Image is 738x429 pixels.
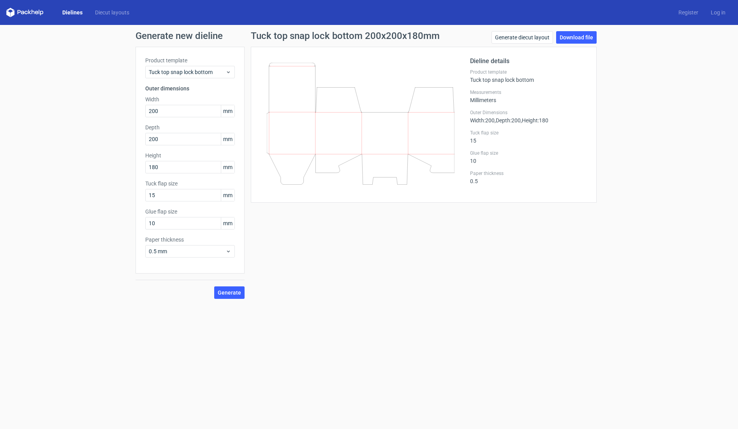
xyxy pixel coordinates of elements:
[491,31,553,44] a: Generate diecut layout
[470,170,587,177] label: Paper thickness
[470,109,587,116] label: Outer Dimensions
[218,290,241,295] span: Generate
[470,69,587,83] div: Tuck top snap lock bottom
[251,31,440,41] h1: Tuck top snap lock bottom 200x200x180mm
[470,130,587,144] div: 15
[221,105,234,117] span: mm
[470,117,495,124] span: Width : 200
[672,9,705,16] a: Register
[145,95,235,103] label: Width
[470,89,587,95] label: Measurements
[149,247,225,255] span: 0.5 mm
[221,133,234,145] span: mm
[136,31,603,41] h1: Generate new dieline
[89,9,136,16] a: Diecut layouts
[145,236,235,244] label: Paper thickness
[145,152,235,159] label: Height
[705,9,732,16] a: Log in
[145,208,235,215] label: Glue flap size
[145,85,235,92] h3: Outer dimensions
[521,117,548,124] span: , Height : 180
[470,56,587,66] h2: Dieline details
[470,69,587,75] label: Product template
[221,189,234,201] span: mm
[149,68,225,76] span: Tuck top snap lock bottom
[56,9,89,16] a: Dielines
[470,150,587,156] label: Glue flap size
[470,130,587,136] label: Tuck flap size
[221,217,234,229] span: mm
[145,124,235,131] label: Depth
[145,180,235,187] label: Tuck flap size
[221,161,234,173] span: mm
[495,117,521,124] span: , Depth : 200
[470,150,587,164] div: 10
[214,286,245,299] button: Generate
[145,56,235,64] label: Product template
[470,89,587,103] div: Millimeters
[470,170,587,184] div: 0.5
[556,31,597,44] a: Download file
